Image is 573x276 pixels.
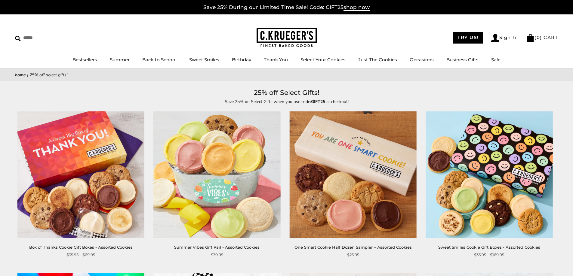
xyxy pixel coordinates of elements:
[15,33,87,42] input: Search
[174,245,260,250] a: Summer Vibes Gift Pail - Assorted Cookies
[211,252,223,258] span: $39.95
[27,72,28,78] span: |
[491,57,501,62] a: Sale
[189,57,219,62] a: Sweet Smiles
[15,71,558,78] nav: breadcrumbs
[347,252,359,258] span: $23.95
[264,57,288,62] a: Thank You
[474,252,504,258] span: $35.95 - $169.95
[491,34,499,42] img: Account
[148,98,425,105] p: Save 25% on Select Gifts when you use code: at checkout!
[537,35,540,40] span: 0
[17,111,144,238] img: Box of Thanks Cookie Gift Boxes - Assorted Cookies
[358,57,397,62] a: Just The Cookies
[311,99,325,105] strong: GIFT25
[446,57,479,62] a: Business Gifts
[15,72,26,78] a: Home
[410,57,434,62] a: Occasions
[491,34,518,42] a: Sign In
[300,57,346,62] a: Select Your Cookies
[438,245,540,250] a: Sweet Smiles Cookie Gift Boxes - Assorted Cookies
[232,57,251,62] a: Birthday
[526,35,558,40] a: (0) CART
[294,245,412,250] a: One Smart Cookie Half Dozen Sampler – Assorted Cookies
[203,4,370,11] a: Save 25% During our Limited Time Sale! Code: GIFT25shop now
[29,245,133,250] a: Box of Thanks Cookie Gift Boxes - Assorted Cookies
[257,28,317,47] img: C.KRUEGER'S
[24,87,549,98] h1: 25% off Select Gifts!
[453,32,483,44] a: TRY US!
[15,36,21,41] img: Search
[290,111,417,238] img: One Smart Cookie Half Dozen Sampler – Assorted Cookies
[343,4,370,11] span: shop now
[142,57,177,62] a: Back to School
[110,57,130,62] a: Summer
[526,34,534,42] img: Bag
[29,72,67,78] span: 25% off Select Gifts!
[72,57,97,62] a: Bestsellers
[66,252,95,258] span: $35.95 - $69.95
[153,111,280,238] img: Summer Vibes Gift Pail - Assorted Cookies
[426,111,553,238] img: Sweet Smiles Cookie Gift Boxes - Assorted Cookies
